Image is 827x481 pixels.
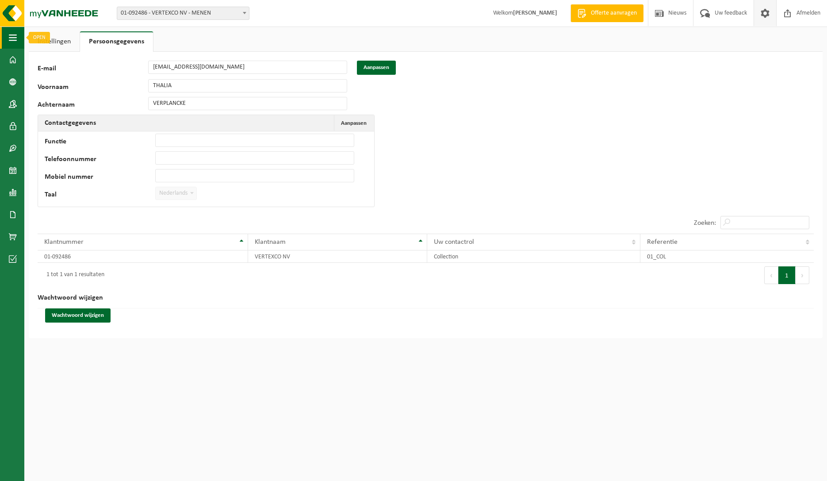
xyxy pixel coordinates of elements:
label: Voornaam [38,84,148,92]
span: Nederlands [156,187,196,200]
button: 1 [778,266,796,284]
label: Taal [45,191,155,200]
span: Klantnummer [44,239,84,246]
button: Next [796,266,809,284]
a: Instellingen [29,31,80,52]
td: Collection [427,250,641,263]
label: Telefoonnummer [45,156,155,165]
button: Aanpassen [357,61,396,75]
label: Zoeken: [694,219,716,227]
span: Referentie [647,239,678,246]
a: Offerte aanvragen [570,4,643,22]
button: Previous [764,266,778,284]
span: 01-092486 - VERTEXCO NV - MENEN [117,7,249,20]
span: 01-092486 - VERTEXCO NV - MENEN [117,7,249,19]
td: 01_COL [640,250,814,263]
button: Wachtwoord wijzigen [45,308,111,323]
h2: Wachtwoord wijzigen [38,288,814,308]
span: Offerte aanvragen [589,9,639,18]
span: Klantnaam [255,239,286,246]
button: Aanpassen [334,115,373,131]
h2: Contactgegevens [38,115,103,131]
label: E-mail [38,65,148,75]
label: Mobiel nummer [45,173,155,182]
a: Persoonsgegevens [80,31,153,52]
label: Functie [45,138,155,147]
td: 01-092486 [38,250,248,263]
label: Achternaam [38,101,148,110]
td: VERTEXCO NV [248,250,427,263]
span: Uw contactrol [434,239,474,246]
div: 1 tot 1 van 1 resultaten [42,267,104,283]
span: Aanpassen [341,120,367,126]
input: E-mail [148,61,347,74]
span: Nederlands [155,187,197,200]
strong: [PERSON_NAME] [513,10,557,16]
